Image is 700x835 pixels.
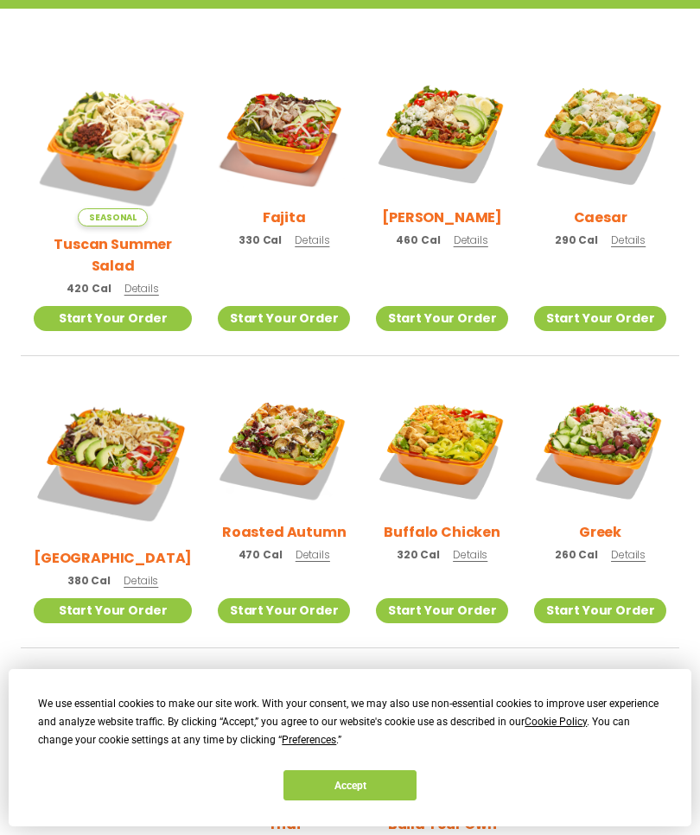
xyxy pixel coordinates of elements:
a: Start Your Order [218,306,350,331]
img: Product photo for Tuscan Summer Salad [34,67,192,226]
a: Start Your Order [534,306,666,331]
img: Product photo for BBQ Ranch Salad [34,382,192,540]
span: Details [295,233,329,247]
button: Accept [283,770,417,800]
span: 420 Cal [67,281,111,296]
div: We use essential cookies to make our site work. With your consent, we may also use non-essential ... [38,695,661,749]
img: Product photo for Greek Salad [534,382,666,514]
a: Start Your Order [34,598,192,623]
a: Start Your Order [218,598,350,623]
span: 290 Cal [555,233,598,248]
span: 380 Cal [67,573,111,589]
h2: Fajita [263,207,306,228]
h2: Greek [579,521,621,543]
h2: Caesar [574,207,627,228]
span: Details [296,547,330,562]
span: 460 Cal [396,233,440,248]
span: Details [453,547,487,562]
span: Details [611,547,646,562]
a: Start Your Order [376,598,508,623]
span: Details [454,233,488,247]
span: 320 Cal [397,547,440,563]
a: Start Your Order [376,306,508,331]
span: Preferences [282,734,336,746]
img: Product photo for Cobb Salad [376,67,508,200]
img: Product photo for Fajita Salad [218,67,350,200]
h2: Roasted Autumn [222,521,347,543]
img: Product photo for Caesar Salad [534,67,666,200]
a: Start Your Order [34,306,192,331]
span: Details [124,573,158,588]
h2: [GEOGRAPHIC_DATA] [34,547,192,569]
span: 260 Cal [555,547,598,563]
span: Cookie Policy [525,716,587,728]
h2: Buffalo Chicken [384,521,500,543]
span: 470 Cal [239,547,283,563]
h2: Tuscan Summer Salad [34,233,192,277]
div: Cookie Consent Prompt [9,669,691,826]
a: Start Your Order [534,598,666,623]
span: Seasonal [78,208,148,226]
span: Details [611,233,646,247]
span: Details [124,281,159,296]
img: Product photo for Buffalo Chicken Salad [376,382,508,514]
img: Product photo for Roasted Autumn Salad [218,382,350,514]
h2: [PERSON_NAME] [382,207,502,228]
span: 330 Cal [239,233,282,248]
